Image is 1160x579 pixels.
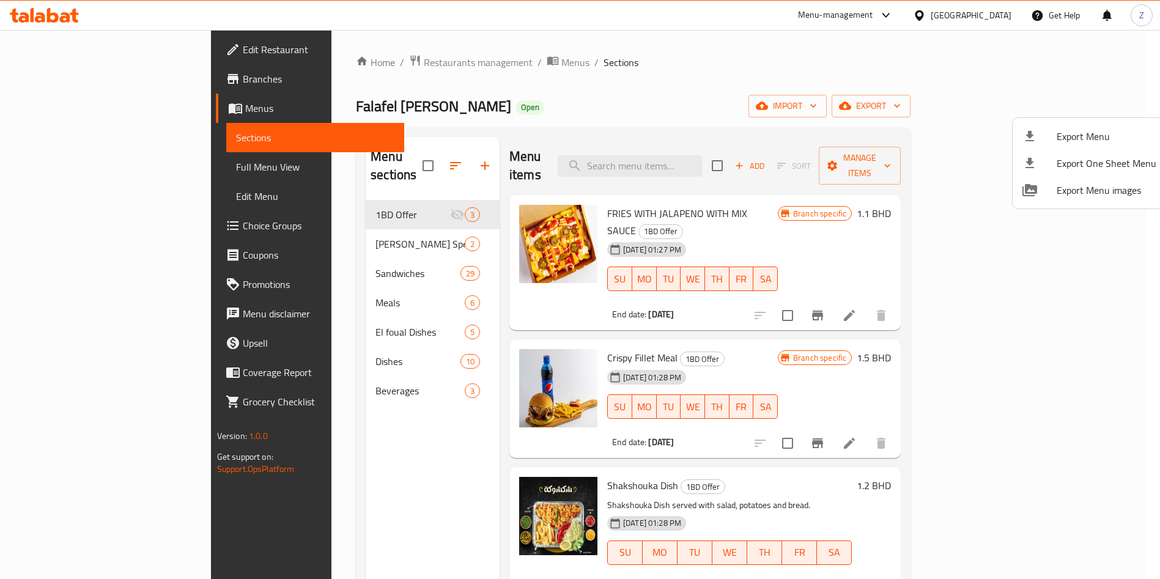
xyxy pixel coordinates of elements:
[1057,129,1156,144] span: Export Menu
[1057,183,1156,197] span: Export Menu images
[1057,156,1156,171] span: Export One Sheet Menu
